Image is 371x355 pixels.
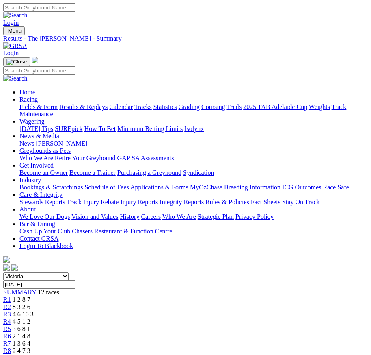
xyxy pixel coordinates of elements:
[3,325,11,332] span: R5
[3,35,368,42] a: Results - The [PERSON_NAME] - Summary
[3,264,10,271] img: facebook.svg
[13,325,30,332] span: 3 6 8 1
[117,169,181,176] a: Purchasing a Greyhound
[19,176,41,183] a: Industry
[205,198,249,205] a: Rules & Policies
[19,133,59,139] a: News & Media
[19,155,53,161] a: Who We Are
[36,140,87,147] a: [PERSON_NAME]
[72,228,172,235] a: Chasers Restaurant & Function Centre
[11,264,18,271] img: twitter.svg
[183,169,214,176] a: Syndication
[153,103,177,110] a: Statistics
[13,311,34,318] span: 4 6 10 3
[235,213,274,220] a: Privacy Policy
[3,75,28,82] img: Search
[117,155,174,161] a: GAP SA Assessments
[130,184,188,191] a: Applications & Forms
[190,184,222,191] a: MyOzChase
[19,140,368,147] div: News & Media
[13,333,30,340] span: 2 1 4 8
[3,42,27,50] img: GRSA
[120,213,139,220] a: History
[84,125,116,132] a: How To Bet
[19,125,368,133] div: Wagering
[19,162,54,169] a: Get Involved
[19,213,70,220] a: We Love Our Dogs
[19,228,70,235] a: Cash Up Your Club
[69,169,116,176] a: Become a Trainer
[19,155,368,162] div: Greyhounds as Pets
[38,289,59,296] span: 12 races
[3,333,11,340] a: R6
[134,103,152,110] a: Tracks
[19,89,35,96] a: Home
[19,169,368,176] div: Get Involved
[32,57,38,63] img: logo-grsa-white.png
[224,184,280,191] a: Breeding Information
[201,103,225,110] a: Coursing
[19,206,36,213] a: About
[19,140,34,147] a: News
[19,125,53,132] a: [DATE] Tips
[19,103,58,110] a: Fields & Form
[19,213,368,220] div: About
[3,340,11,347] a: R7
[3,12,28,19] img: Search
[19,191,63,198] a: Care & Integrity
[251,198,280,205] a: Fact Sheets
[19,220,55,227] a: Bar & Dining
[19,96,38,103] a: Racing
[3,347,11,354] span: R8
[3,50,19,57] a: Login
[226,103,242,110] a: Trials
[59,103,108,110] a: Results & Replays
[19,184,83,191] a: Bookings & Scratchings
[3,318,11,325] a: R4
[162,213,196,220] a: Who We Are
[3,19,19,26] a: Login
[3,3,75,12] input: Search
[19,118,45,125] a: Wagering
[19,228,368,235] div: Bar & Dining
[184,125,204,132] a: Isolynx
[13,296,30,303] span: 1 2 8 7
[282,198,319,205] a: Stay On Track
[19,184,368,191] div: Industry
[323,184,349,191] a: Race Safe
[3,289,36,296] span: SUMMARY
[243,103,307,110] a: 2025 TAB Adelaide Cup
[3,57,30,66] button: Toggle navigation
[3,296,11,303] a: R1
[179,103,200,110] a: Grading
[3,311,11,318] a: R3
[19,242,73,249] a: Login To Blackbook
[160,198,204,205] a: Integrity Reports
[3,26,25,35] button: Toggle navigation
[13,340,30,347] span: 1 3 6 4
[19,198,65,205] a: Stewards Reports
[120,198,158,205] a: Injury Reports
[19,103,346,118] a: Track Maintenance
[13,303,30,310] span: 8 3 2 6
[55,155,116,161] a: Retire Your Greyhound
[3,303,11,310] a: R2
[282,184,321,191] a: ICG Outcomes
[84,184,129,191] a: Schedule of Fees
[309,103,330,110] a: Weights
[141,213,161,220] a: Careers
[67,198,119,205] a: Track Injury Rebate
[19,169,68,176] a: Become an Owner
[19,235,58,242] a: Contact GRSA
[109,103,133,110] a: Calendar
[13,347,30,354] span: 2 4 7 3
[3,256,10,263] img: logo-grsa-white.png
[71,213,118,220] a: Vision and Values
[19,198,368,206] div: Care & Integrity
[3,280,75,289] input: Select date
